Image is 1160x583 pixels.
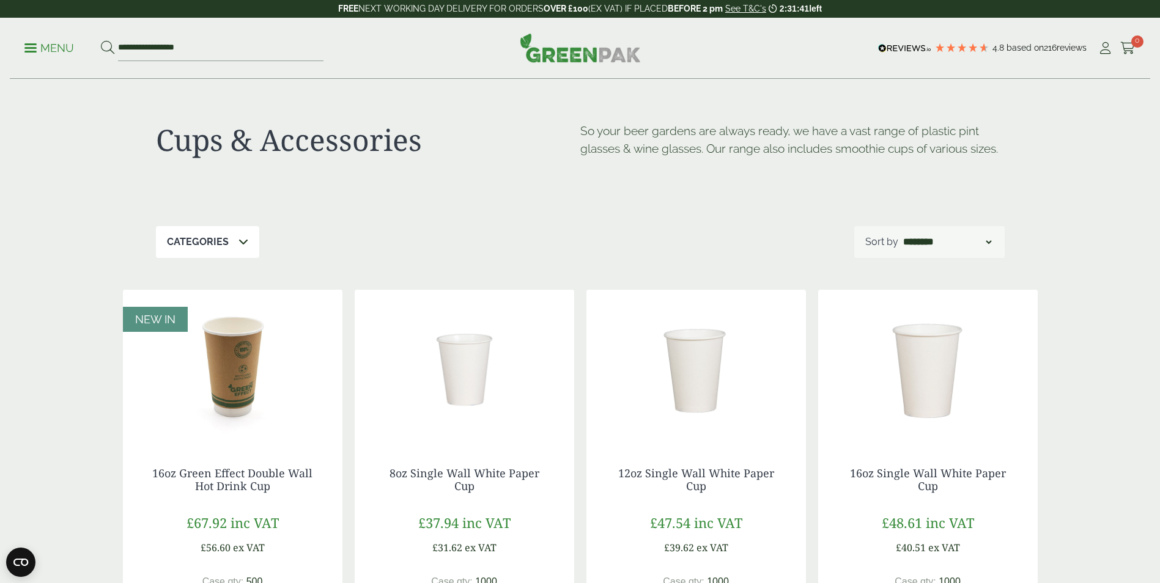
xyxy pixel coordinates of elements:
[896,541,926,554] span: £40.51
[664,541,694,554] span: £39.62
[696,541,728,554] span: ex VAT
[355,290,574,442] img: 8oz Single Wall White Paper Cup-0
[418,513,459,532] span: £37.94
[24,41,74,53] a: Menu
[1044,43,1057,53] span: 216
[882,513,922,532] span: £48.61
[580,122,1005,158] p: So your beer gardens are always ready, we have a vast range of plastic pint glasses & wine glasse...
[780,4,809,13] span: 2:31:41
[618,466,774,494] a: 12oz Single Wall White Paper Cup
[462,513,511,532] span: inc VAT
[992,43,1007,53] span: 4.8
[6,548,35,577] button: Open CMP widget
[432,541,462,554] span: £31.62
[187,513,227,532] span: £67.92
[167,235,229,249] p: Categories
[201,541,231,554] span: £56.60
[901,235,994,249] select: Shop order
[520,33,641,62] img: GreenPak Supplies
[694,513,742,532] span: inc VAT
[233,541,265,554] span: ex VAT
[156,122,580,158] h1: Cups & Accessories
[135,313,175,326] span: NEW IN
[926,513,974,532] span: inc VAT
[338,4,358,13] strong: FREE
[1120,39,1136,57] a: 0
[544,4,588,13] strong: OVER £100
[850,466,1006,494] a: 16oz Single Wall White Paper Cup
[24,41,74,56] p: Menu
[1131,35,1143,48] span: 0
[465,541,497,554] span: ex VAT
[123,290,342,442] img: 16oz Green Effect Double Wall Hot Drink cup
[586,290,806,442] img: DSC_9763a
[152,466,312,494] a: 16oz Green Effect Double Wall Hot Drink Cup
[668,4,723,13] strong: BEFORE 2 pm
[809,4,822,13] span: left
[934,42,989,53] div: 4.79 Stars
[725,4,766,13] a: See T&C's
[865,235,898,249] p: Sort by
[650,513,690,532] span: £47.54
[231,513,279,532] span: inc VAT
[878,44,931,53] img: REVIEWS.io
[1057,43,1087,53] span: reviews
[390,466,539,494] a: 8oz Single Wall White Paper Cup
[928,541,960,554] span: ex VAT
[818,290,1038,442] img: 16oz Single Wall White Paper Cup-0
[1007,43,1044,53] span: Based on
[1120,42,1136,54] i: Cart
[1098,42,1113,54] i: My Account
